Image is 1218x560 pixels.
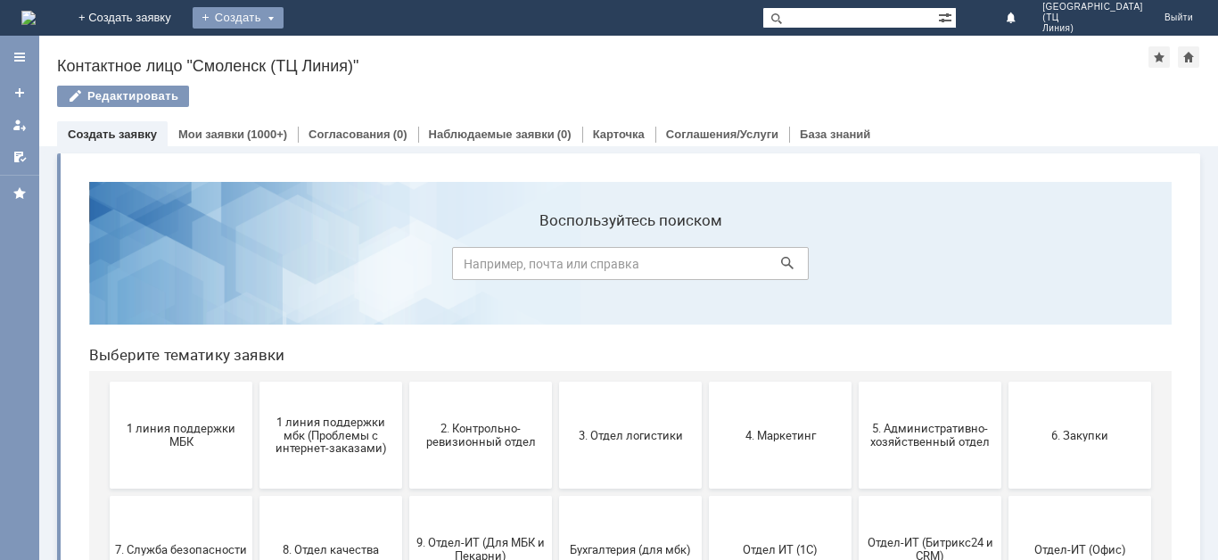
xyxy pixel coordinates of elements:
div: (0) [393,128,407,141]
span: Это соглашение не активно! [340,482,472,509]
a: Карточка [593,128,645,141]
span: [PERSON_NAME]. Услуги ИТ для МБК (оформляет L1) [490,475,621,515]
button: не актуален [634,442,777,549]
span: 1 линия поддержки мбк (Проблемы с интернет-заказами) [190,247,322,287]
button: 9. Отдел-ИТ (Для МБК и Пекарни) [334,328,477,435]
input: Например, почта или справка [377,79,734,112]
button: Франчайзинг [185,442,327,549]
button: 6. Закупки [934,214,1076,321]
span: Финансовый отдел [40,489,172,502]
span: 9. Отдел-ИТ (Для МБК и Пекарни) [340,368,472,395]
span: (ТЦ [1042,12,1143,23]
span: 5. Административно-хозяйственный отдел [789,254,921,281]
span: 1 линия поддержки МБК [40,254,172,281]
span: Расширенный поиск [938,8,956,25]
button: Финансовый отдел [35,442,177,549]
span: не актуален [639,489,771,502]
button: Отдел-ИТ (Офис) [934,328,1076,435]
button: 5. Административно-хозяйственный отдел [784,214,926,321]
button: 8. Отдел качества [185,328,327,435]
a: Мои заявки [5,111,34,139]
button: Отдел ИТ (1С) [634,328,777,435]
div: Добавить в избранное [1148,46,1170,68]
span: Бухгалтерия (для мбк) [490,375,621,388]
button: 7. Служба безопасности [35,328,177,435]
img: logo [21,11,36,25]
button: 3. Отдел логистики [484,214,627,321]
a: Согласования [309,128,391,141]
span: Отдел-ИТ (Битрикс24 и CRM) [789,368,921,395]
a: Перейти на домашнюю страницу [21,11,36,25]
button: Отдел-ИТ (Битрикс24 и CRM) [784,328,926,435]
span: 4. Маркетинг [639,260,771,274]
span: Линия) [1042,23,1143,34]
span: 2. Контрольно-ревизионный отдел [340,254,472,281]
span: 6. Закупки [939,260,1071,274]
a: Мои согласования [5,143,34,171]
button: Бухгалтерия (для мбк) [484,328,627,435]
span: [GEOGRAPHIC_DATA] [1042,2,1143,12]
span: Отдел ИТ (1С) [639,375,771,388]
a: Создать заявку [5,78,34,107]
span: 7. Служба безопасности [40,375,172,388]
div: Сделать домашней страницей [1178,46,1199,68]
button: 1 линия поддержки МБК [35,214,177,321]
a: Наблюдаемые заявки [429,128,555,141]
div: Контактное лицо "Смоленск (ТЦ Линия)" [57,57,1148,75]
button: 1 линия поддержки мбк (Проблемы с интернет-заказами) [185,214,327,321]
button: Это соглашение не активно! [334,442,477,549]
a: Создать заявку [68,128,157,141]
span: Франчайзинг [190,489,322,502]
div: Создать [193,7,284,29]
a: Мои заявки [178,128,244,141]
span: 8. Отдел качества [190,375,322,388]
div: (0) [557,128,572,141]
button: [PERSON_NAME]. Услуги ИТ для МБК (оформляет L1) [484,442,627,549]
button: 4. Маркетинг [634,214,777,321]
span: Отдел-ИТ (Офис) [939,375,1071,388]
button: 2. Контрольно-ревизионный отдел [334,214,477,321]
header: Выберите тематику заявки [14,178,1097,196]
a: База знаний [800,128,870,141]
label: Воспользуйтесь поиском [377,44,734,62]
div: (1000+) [247,128,287,141]
span: 3. Отдел логистики [490,260,621,274]
a: Соглашения/Услуги [666,128,778,141]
